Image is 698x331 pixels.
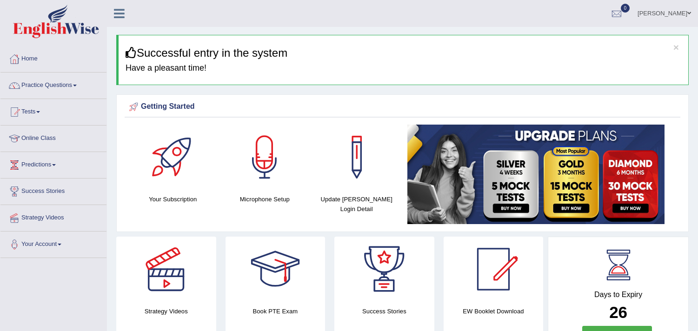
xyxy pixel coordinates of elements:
[226,306,326,316] h4: Book PTE Exam
[224,194,306,204] h4: Microphone Setup
[127,100,678,114] div: Getting Started
[621,4,630,13] span: 0
[334,306,434,316] h4: Success Stories
[315,194,398,214] h4: Update [PERSON_NAME] Login Detail
[0,126,106,149] a: Online Class
[0,46,106,69] a: Home
[0,99,106,122] a: Tests
[407,125,665,224] img: small5.jpg
[0,232,106,255] a: Your Account
[673,42,679,52] button: ×
[609,303,627,321] b: 26
[0,179,106,202] a: Success Stories
[0,152,106,175] a: Predictions
[126,64,681,73] h4: Have a pleasant time!
[116,306,216,316] h4: Strategy Videos
[132,194,214,204] h4: Your Subscription
[0,73,106,96] a: Practice Questions
[558,291,678,299] h4: Days to Expiry
[444,306,544,316] h4: EW Booklet Download
[0,205,106,228] a: Strategy Videos
[126,47,681,59] h3: Successful entry in the system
